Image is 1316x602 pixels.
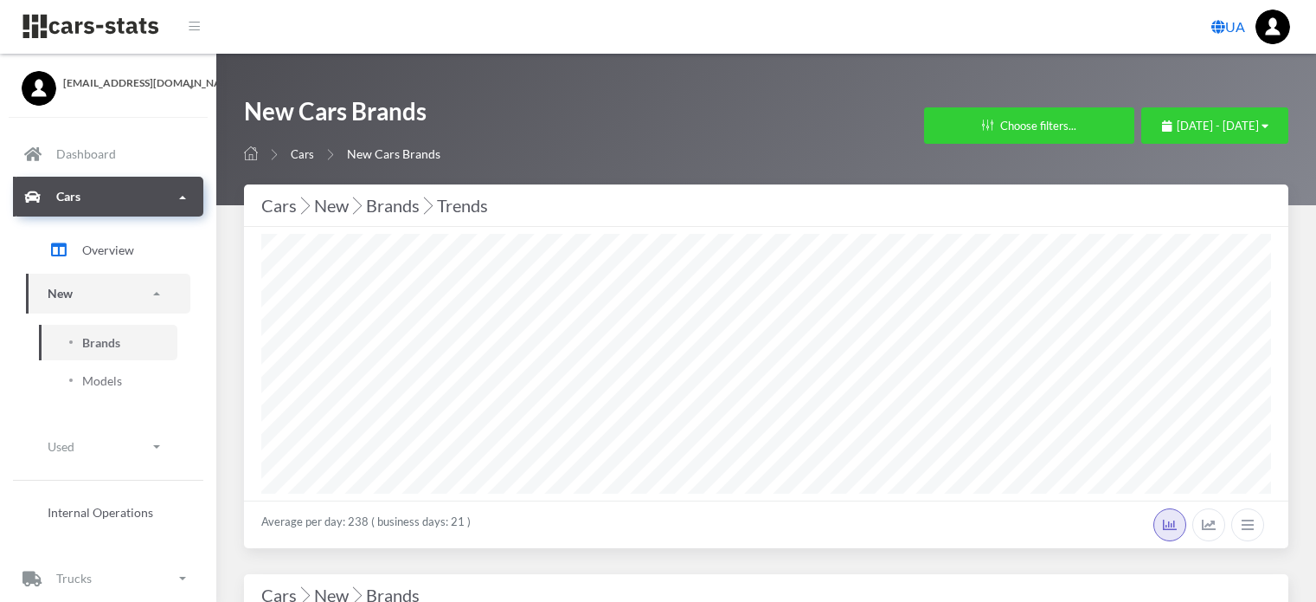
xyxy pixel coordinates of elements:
a: Trucks [13,559,203,599]
p: Trucks [56,568,92,590]
img: navbar brand [22,13,160,40]
span: Brands [82,333,120,352]
p: Cars [56,186,80,208]
p: New [48,283,73,305]
span: Internal Operations [48,503,153,521]
a: Models [39,363,177,398]
p: Used [48,436,74,457]
span: [DATE] - [DATE] [1177,119,1259,133]
a: New [26,275,190,314]
span: Overview [82,241,134,259]
span: New Cars Brands [347,146,440,161]
a: Cars [13,178,203,217]
p: Dashboard [56,144,116,165]
div: Average per day: 238 ( business days: 21 ) [244,501,1288,548]
button: [DATE] - [DATE] [1141,107,1288,144]
div: Cars New Brands Trends [261,191,1271,219]
span: [EMAIL_ADDRESS][DOMAIN_NAME] [63,75,195,91]
a: Internal Operations [26,495,190,530]
a: [EMAIL_ADDRESS][DOMAIN_NAME] [22,71,195,91]
a: Dashboard [13,135,203,175]
span: Models [82,372,122,390]
h1: New Cars Brands [244,95,440,136]
a: Overview [26,229,190,272]
a: Used [26,427,190,466]
a: Brands [39,325,177,360]
button: Choose filters... [924,107,1134,144]
img: ... [1255,10,1290,44]
a: Cars [291,147,314,161]
a: UA [1204,10,1252,44]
